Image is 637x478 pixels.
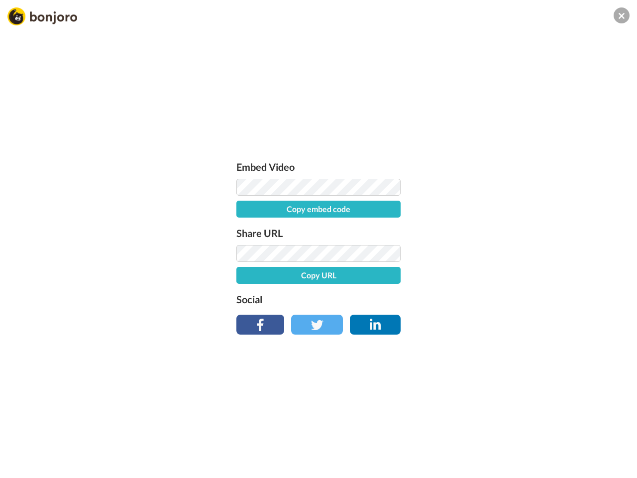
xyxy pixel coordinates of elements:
[7,7,77,25] img: Bonjoro Logo
[236,225,401,241] label: Share URL
[236,291,401,307] label: Social
[236,201,401,218] button: Copy embed code
[236,267,401,284] button: Copy URL
[236,159,401,175] label: Embed Video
